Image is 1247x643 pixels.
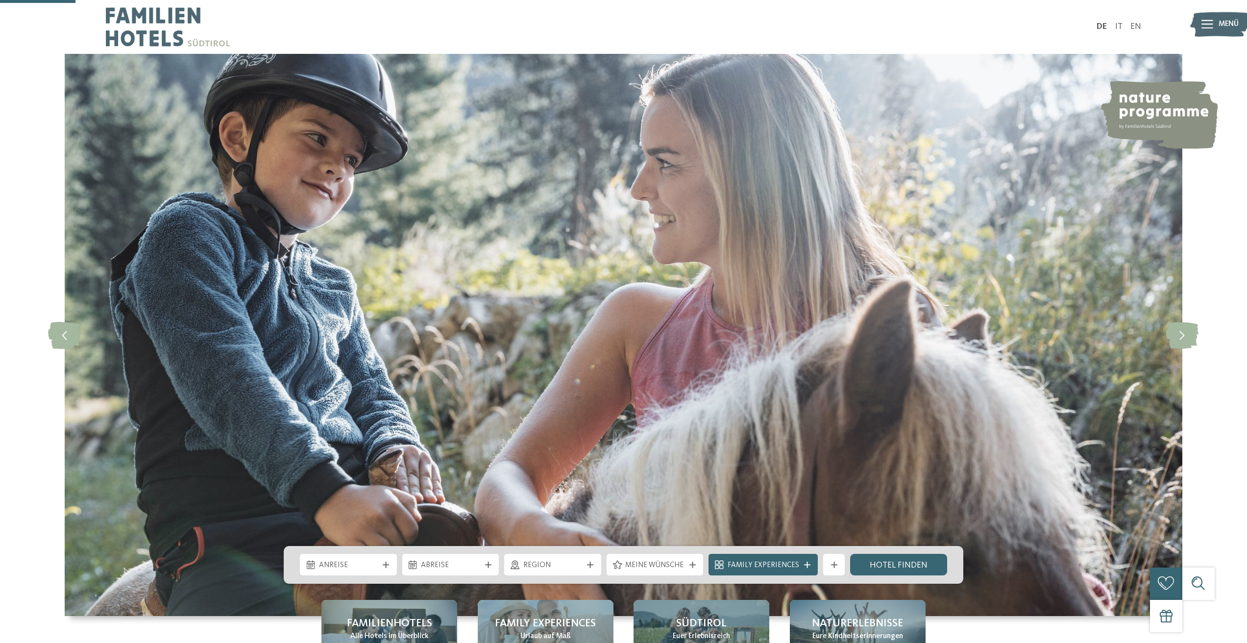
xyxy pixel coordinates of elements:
span: Familienhotels [347,616,432,631]
span: Eure Kindheitserinnerungen [812,631,903,642]
span: Anreise [319,560,378,571]
span: Euer Erlebnisreich [673,631,730,642]
img: nature programme by Familienhotels Südtirol [1099,81,1218,149]
span: Abreise [421,560,480,571]
span: Naturerlebnisse [812,616,903,631]
span: Family Experiences [728,560,799,571]
img: Familienhotels Südtirol: The happy family places [65,54,1182,616]
span: Meine Wünsche [625,560,685,571]
a: Hotel finden [850,554,947,575]
span: Urlaub auf Maß [520,631,571,642]
a: IT [1115,23,1123,31]
span: Region [523,560,583,571]
span: Menü [1219,19,1239,30]
a: EN [1130,23,1141,31]
a: DE [1097,23,1107,31]
span: Family Experiences [495,616,596,631]
span: Südtirol [676,616,727,631]
span: Alle Hotels im Überblick [350,631,429,642]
